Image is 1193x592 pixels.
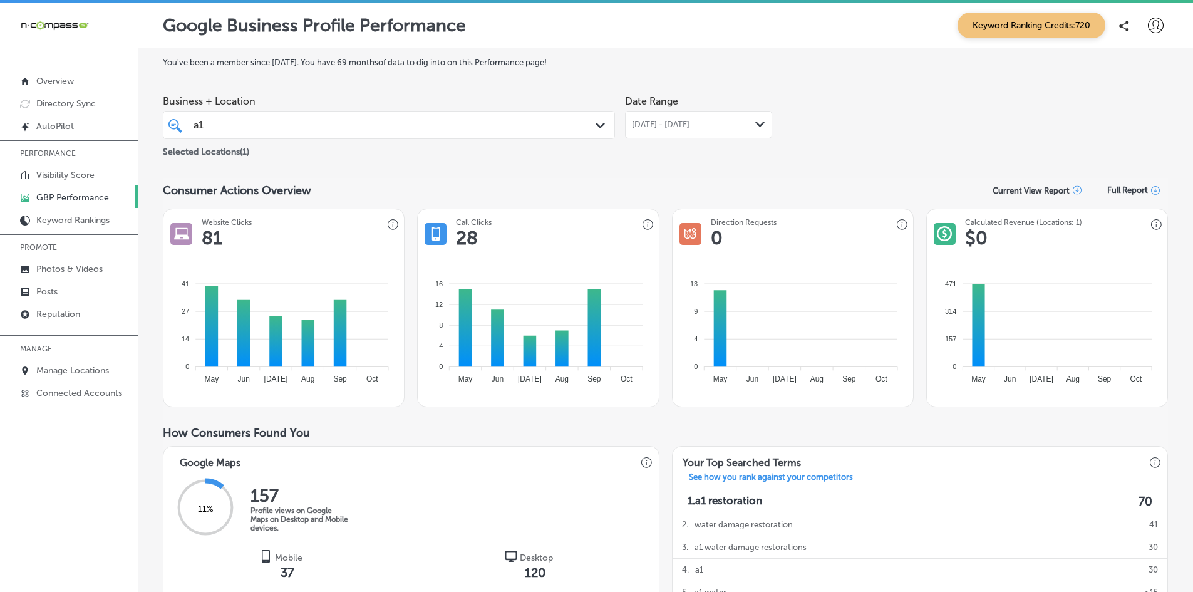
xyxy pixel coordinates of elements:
p: Overview [36,76,74,86]
tspan: [DATE] [518,375,542,383]
p: 41 [1149,514,1158,536]
tspan: Sep [588,375,602,383]
p: AutoPilot [36,121,74,132]
h1: $ 0 [965,227,988,249]
tspan: May [971,375,986,383]
h3: Website Clicks [202,218,252,227]
h2: 157 [250,486,351,506]
tspan: 157 [945,335,956,343]
tspan: 27 [182,308,189,315]
tspan: Oct [1130,375,1142,383]
tspan: 8 [440,321,443,329]
label: Date Range [625,95,678,107]
tspan: 0 [953,363,956,370]
tspan: Aug [555,375,569,383]
tspan: 41 [182,279,189,287]
tspan: Oct [875,375,887,383]
p: Current View Report [993,186,1070,195]
tspan: Jun [746,375,758,383]
p: 30 [1149,536,1158,558]
tspan: 0 [694,363,698,370]
p: GBP Performance [36,192,109,203]
h3: Call Clicks [456,218,492,227]
p: 3 . [682,536,688,558]
p: a1 [695,559,703,581]
tspan: [DATE] [1030,375,1053,383]
p: a1 water damage restorations [695,536,807,558]
tspan: Sep [842,375,856,383]
p: Posts [36,286,58,297]
tspan: 314 [945,308,956,315]
tspan: 14 [182,335,189,343]
span: Business + Location [163,95,615,107]
p: Manage Locations [36,365,109,376]
p: Directory Sync [36,98,96,109]
h3: Direction Requests [711,218,777,227]
tspan: Oct [366,375,378,383]
h3: Calculated Revenue (Locations: 1) [965,218,1082,227]
h1: 81 [202,227,222,249]
tspan: 0 [440,363,443,370]
tspan: Oct [621,375,633,383]
label: You've been a member since [DATE] . You have 69 months of data to dig into on this Performance page! [163,58,1168,67]
img: logo [505,550,517,563]
h3: Google Maps [170,447,250,472]
span: [DATE] - [DATE] [632,120,689,130]
tspan: Jun [492,375,504,383]
p: Profile views on Google Maps on Desktop and Mobile devices. [250,506,351,532]
img: logo [260,550,272,563]
p: Photos & Videos [36,264,103,274]
tspan: 12 [435,301,443,308]
tspan: Sep [1098,375,1112,383]
p: Connected Accounts [36,388,122,398]
tspan: Jun [238,375,250,383]
span: Keyword Ranking Credits: 720 [958,13,1105,38]
span: Mobile [275,553,302,563]
span: 11 % [198,504,214,514]
span: 37 [281,565,294,580]
tspan: 4 [440,342,443,350]
tspan: Aug [301,375,314,383]
p: Reputation [36,309,80,319]
tspan: May [458,375,473,383]
tspan: Aug [810,375,823,383]
p: 2 . [682,514,688,536]
h1: 28 [456,227,478,249]
p: Visibility Score [36,170,95,180]
tspan: 471 [945,279,956,287]
img: 660ab0bf-5cc7-4cb8-ba1c-48b5ae0f18e60NCTV_CLogo_TV_Black_-500x88.png [20,19,89,31]
h3: Your Top Searched Terms [673,447,811,472]
p: 4 . [682,559,689,581]
tspan: May [713,375,727,383]
p: Selected Locations ( 1 ) [163,142,249,157]
tspan: Aug [1066,375,1080,383]
p: water damage restoration [695,514,793,536]
tspan: 13 [690,279,698,287]
p: 1. a1 restoration [688,494,762,509]
tspan: 9 [694,308,698,315]
tspan: Jun [1004,375,1016,383]
p: Keyword Rankings [36,215,110,226]
label: 70 [1139,494,1152,509]
a: See how you rank against your competitors [679,472,863,486]
tspan: [DATE] [773,375,797,383]
tspan: 4 [694,335,698,343]
tspan: [DATE] [264,375,288,383]
tspan: 0 [185,363,189,370]
span: Desktop [520,553,553,563]
tspan: 16 [435,279,443,287]
span: 120 [525,565,545,580]
h1: 0 [711,227,723,249]
p: 30 [1149,559,1158,581]
tspan: Sep [334,375,348,383]
span: Full Report [1107,185,1148,195]
tspan: May [205,375,219,383]
p: Google Business Profile Performance [163,15,466,36]
span: How Consumers Found You [163,426,310,440]
span: Consumer Actions Overview [163,184,311,197]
